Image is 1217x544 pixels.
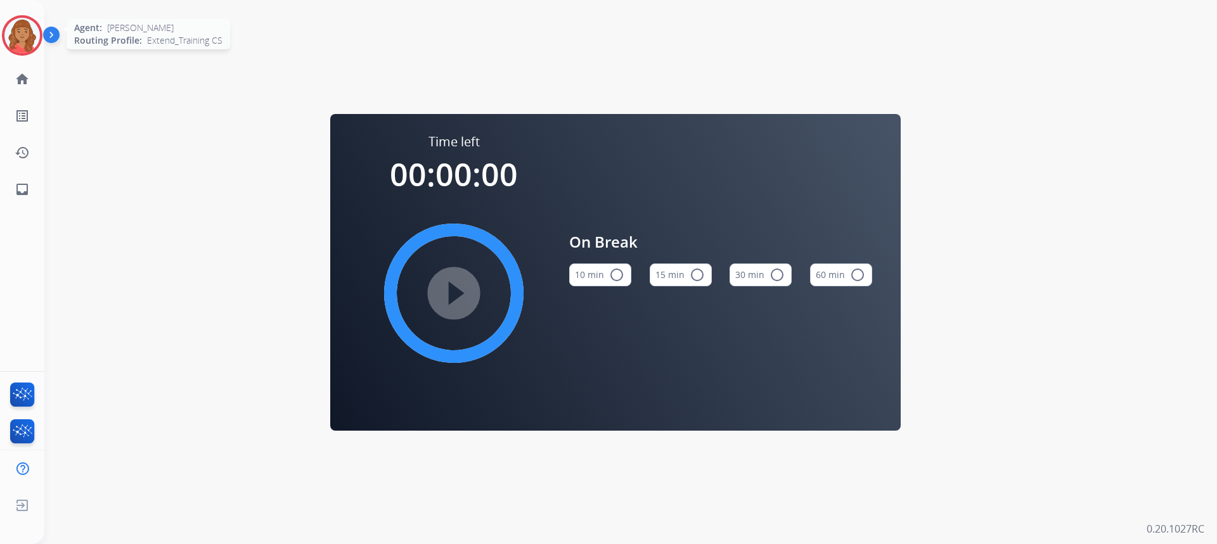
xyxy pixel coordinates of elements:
[147,34,222,47] span: Extend_Training CS
[74,22,102,34] span: Agent:
[15,108,30,123] mat-icon: list_alt
[650,263,712,286] button: 15 min
[15,72,30,87] mat-icon: home
[74,34,142,47] span: Routing Profile:
[428,133,480,151] span: Time left
[769,267,785,282] mat-icon: radio_button_unchecked
[4,18,40,53] img: avatar
[569,263,631,286] button: 10 min
[850,267,865,282] mat-icon: radio_button_unchecked
[609,267,624,282] mat-icon: radio_button_unchecked
[1147,521,1204,536] p: 0.20.1027RC
[390,153,518,196] span: 00:00:00
[730,263,792,286] button: 30 min
[690,267,705,282] mat-icon: radio_button_unchecked
[15,182,30,197] mat-icon: inbox
[810,263,872,286] button: 60 min
[107,22,174,34] span: [PERSON_NAME]
[569,231,872,253] span: On Break
[15,145,30,160] mat-icon: history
